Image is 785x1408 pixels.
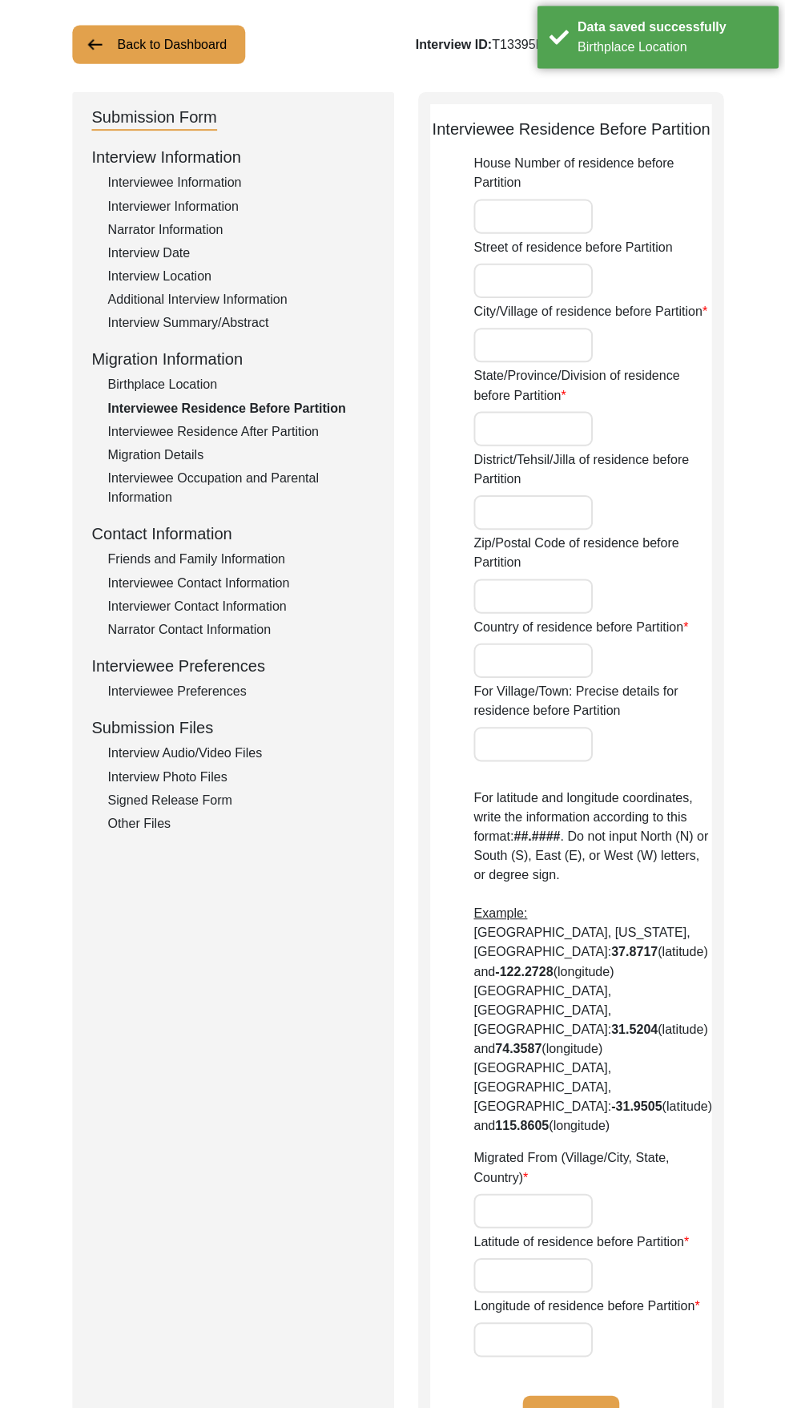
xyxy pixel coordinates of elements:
[107,223,373,242] div: Narrator Information
[472,683,709,721] label: For Village/Town: Precise details for residence before Partition
[107,176,373,196] div: Interviewee Information
[472,305,705,324] label: City/Village of residence before Partition
[107,621,373,640] div: Narrator Contact Information
[107,744,373,764] div: Interview Audio/Video Files
[472,1295,697,1314] label: Longitude of residence before Partition
[91,523,373,547] div: Contact Information
[107,246,373,265] div: Interview Date
[414,38,713,58] div: T13395 [PERSON_NAME]
[72,29,244,67] button: Back to Dashboard
[107,377,373,397] div: Birthplace Location
[609,1022,655,1035] b: 31.5204
[472,1231,686,1250] label: Latitude of residence before Partition
[493,1041,540,1055] b: 74.3587
[472,157,709,196] label: House Number of residence before Partition
[107,814,373,833] div: Other Files
[107,791,373,810] div: Signed Release Form
[472,789,709,1135] p: For latitude and longitude coordinates, write the information according to this format: . Do not ...
[91,349,373,373] div: Migration Information
[493,1118,547,1132] b: 115.8605
[107,598,373,617] div: Interviewer Contact Information
[107,470,373,509] div: Interviewee Occupation and Parental Information
[575,22,763,41] div: Data saved successfully
[472,1148,709,1186] label: Migrated From (Village/City, State, Country)
[107,424,373,443] div: Interviewee Residence After Partition
[472,240,670,260] label: Street of residence before Partition
[107,200,373,219] div: Interviewer Information
[107,292,373,312] div: Additional Interview Information
[107,768,373,787] div: Interview Photo Files
[472,535,709,574] label: Zip/Postal Code of residence before Partition
[472,369,709,407] label: State/Province/Division of residence before Partition
[472,452,709,490] label: District/Tehsil/Jilla of residence before Partition
[107,401,373,420] div: Interviewee Residence Before Partition
[91,148,373,172] div: Interview Information
[609,945,655,958] b: 37.8717
[472,619,686,638] label: Country of residence before Partition
[91,655,373,679] div: Interviewee Preferences
[533,41,607,54] b: Interviewee:
[472,906,525,920] span: Example:
[107,269,373,288] div: Interview Location
[107,447,373,466] div: Migration Details
[512,829,558,843] b: ##.####
[107,683,373,702] div: Interviewee Preferences
[91,108,216,134] div: Submission Form
[414,41,490,54] b: Interview ID:
[107,551,373,571] div: Friends and Family Information
[85,38,104,58] img: arrow-left.png
[493,964,551,978] b: -122.2728
[429,120,709,144] div: Interviewee Residence Before Partition
[609,1099,659,1112] b: -31.9505
[107,316,373,335] div: Interview Summary/Abstract
[575,41,763,60] div: Birthplace Location
[107,575,373,594] div: Interviewee Contact Information
[91,716,373,740] div: Submission Files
